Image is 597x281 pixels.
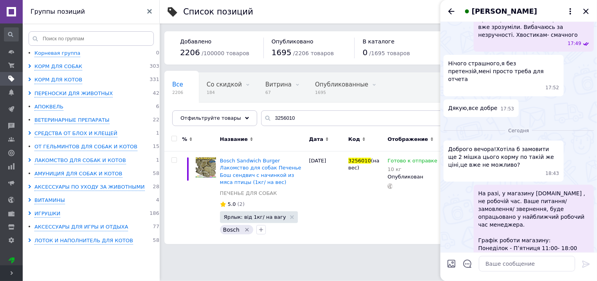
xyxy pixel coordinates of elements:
[172,81,183,88] span: Все
[156,50,159,57] span: 0
[261,110,581,126] input: Поиск по названию позиции, артикулу и поисковым запросам
[448,104,498,112] span: Дякую,все добре
[244,227,250,233] svg: Удалить метку
[448,145,559,169] span: Доброго вечора!Хотіла б замовити ще 2 мішка цього корму по такій же ціні,це вже не можливо?
[207,90,242,95] span: 184
[448,59,559,83] span: Нічого страшного,я без претензій,мені просто треба для отчета
[34,90,113,97] div: ПЕРЕНОСКИ ДЛЯ ЖИВОТНЫХ
[34,223,128,231] div: АКСЕССУАРЫ ДЛЯ ИГРЫ И ОТДЫХА
[307,151,346,244] div: [DATE]
[150,63,159,70] span: 303
[34,197,65,204] div: ВИТАМИНЫ
[265,90,292,95] span: 67
[34,103,63,111] div: АПОКВЕЛЬ
[228,201,236,207] span: 5.0
[34,76,82,84] div: КОРМ ДЛЯ КОТОВ
[172,90,183,95] span: 2206
[220,190,277,197] a: ПЕЧЕНЬЕ ДЛЯ СОБАК
[220,136,248,143] span: Название
[153,170,159,178] span: 58
[472,6,537,16] span: [PERSON_NAME]
[182,136,187,143] span: %
[348,158,371,164] span: 3256010
[150,76,159,84] span: 331
[568,40,581,47] span: 17:49 09.10.2025
[388,166,437,172] div: 10 кг
[388,173,440,180] div: Опубликован
[272,48,292,57] span: 1695
[153,223,159,231] span: 77
[315,90,368,95] span: 1695
[207,81,242,88] span: Со скидкой
[153,143,159,151] span: 15
[265,81,292,88] span: Витрина
[447,7,456,16] button: Назад
[172,111,200,118] span: Скрытые
[581,7,591,16] button: Закрыть
[501,106,514,112] span: 17:53 09.10.2025
[34,143,137,151] div: ОТ ГЕЛЬМИНТОВ ДЛЯ СОБАК И КОТОВ
[388,136,428,143] span: Отображение
[462,6,575,16] button: [PERSON_NAME]
[153,237,159,245] span: 58
[202,50,249,56] span: / 100000 товаров
[183,8,253,16] div: Список позиций
[224,214,286,220] span: Ярлык: від 1кг/ на вагу
[363,38,394,45] span: В каталоге
[546,85,559,91] span: 17:52 09.10.2025
[220,158,301,185] a: Bosch Sandwich Burger Лакомство для собак Печенье Бош сендвич с начинкой из мяса птицы (1кг/ на вес)
[34,184,145,191] div: АКСЕССУАРЫ ПО УХОДУ ЗА ЖИВОТНЫМИ
[388,158,437,166] span: Готово к отправке
[34,63,82,70] div: КОРМ ДЛЯ СОБАК
[293,50,334,56] span: / 2206 товаров
[444,126,594,134] div: 12.10.2025
[505,128,532,134] span: Сегодня
[196,157,216,178] img: Bosch Sandwich Burger Лакомство для собак Печенье Бош сендвич с начинкой из мяса птицы (1кг/ на вес)
[369,50,410,56] span: / 1695 товаров
[150,210,159,218] span: 186
[180,48,200,57] span: 2206
[156,157,159,164] span: 1
[180,115,241,121] span: Отфильтруйте товары
[34,170,123,178] div: АМУНИЦИЯ ДЛЯ СОБАК И КОТОВ
[34,130,117,137] div: СРЕДСТВА ОТ БЛОХ И КЛЕЩЕЙ
[153,117,159,124] span: 22
[153,184,159,191] span: 28
[237,201,244,207] span: (2)
[272,38,314,45] span: Опубликовано
[34,50,80,57] div: Корневая группа
[34,157,126,164] div: ЛАКОМСТВО ДЛЯ СОБАК И КОТОВ
[180,38,211,45] span: Добавлено
[34,210,60,218] div: ИГРУШКИ
[34,117,110,124] div: ВЕТЕРИНАРНЫЕ ПРЕПАРАТЫ
[29,31,154,46] input: Поиск по группам
[309,136,323,143] span: Дата
[34,237,133,245] div: ЛОТОК И НАПОЛНИТЕЛЬ ДЛЯ КОТОВ
[156,130,159,137] span: 1
[348,136,360,143] span: Код
[363,48,368,57] span: 0
[223,227,240,233] span: Bosch
[315,81,368,88] span: Опубликованные
[156,197,159,204] span: 4
[153,90,159,97] span: 42
[478,189,589,268] span: На разі, у магазину [DOMAIN_NAME] , не робочій час. Ваше питання/ замовлення/ звернення, буде опр...
[462,259,473,269] button: Открыть шаблоны ответов
[546,170,559,177] span: 18:43 12.10.2025
[156,103,159,111] span: 6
